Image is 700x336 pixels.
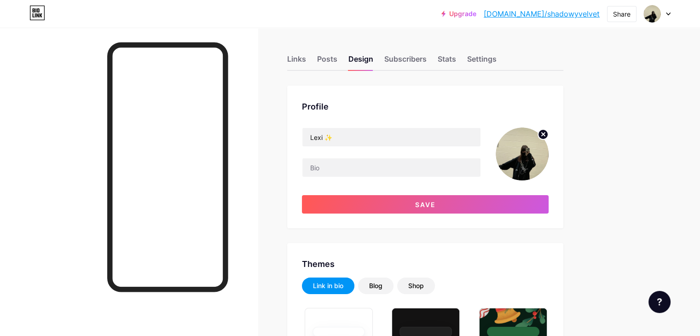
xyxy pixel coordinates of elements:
img: lex_unseen [643,5,661,23]
div: Links [287,53,306,70]
img: lex_unseen [496,127,549,180]
input: Name [302,128,480,146]
div: Link in bio [313,281,343,290]
button: Save [302,195,549,214]
div: Stats [438,53,456,70]
span: Save [415,201,436,209]
div: Profile [302,100,549,113]
div: Settings [467,53,497,70]
a: [DOMAIN_NAME]/shadowyvelvet [484,8,600,19]
a: Upgrade [441,10,476,17]
div: Shop [408,281,424,290]
div: Subscribers [384,53,427,70]
div: Posts [317,53,337,70]
div: Design [348,53,373,70]
input: Bio [302,158,480,177]
div: Themes [302,258,549,270]
div: Blog [369,281,382,290]
div: Share [613,9,631,19]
